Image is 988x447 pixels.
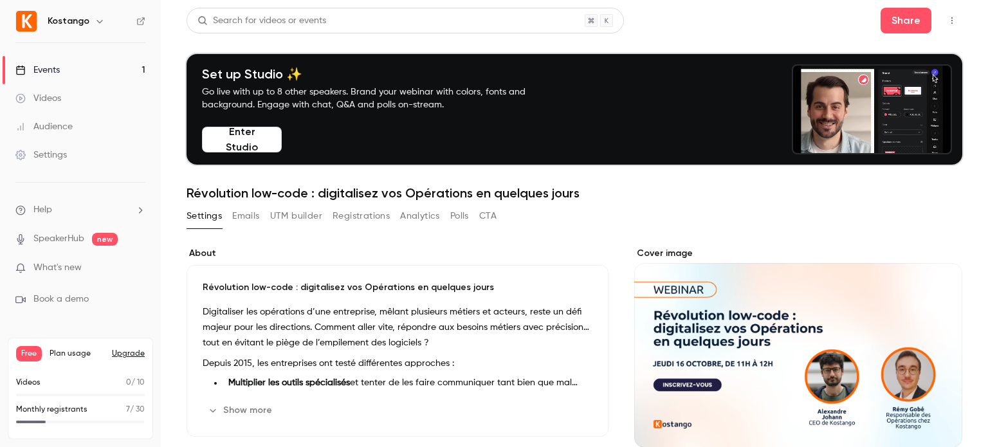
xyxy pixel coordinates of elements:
[223,376,592,390] li: et tenter de les faire communiquer tant bien que mal
[33,293,89,306] span: Book a demo
[126,406,130,414] span: 7
[15,149,67,161] div: Settings
[881,8,931,33] button: Share
[187,185,962,201] h1: Révolution low-code : digitalisez vos Opérations en quelques jours
[202,86,556,111] p: Go live with up to 8 other speakers. Brand your webinar with colors, fonts and background. Engage...
[228,378,350,387] strong: Multiplier les outils spécialisés
[126,377,145,388] p: / 10
[15,92,61,105] div: Videos
[48,15,89,28] h6: Kostango
[16,404,87,415] p: Monthly registrants
[33,203,52,217] span: Help
[202,66,556,82] h4: Set up Studio ✨
[450,206,469,226] button: Polls
[33,261,82,275] span: What's new
[400,206,440,226] button: Analytics
[203,281,592,294] p: Révolution low-code : digitalisez vos Opérations en quelques jours
[126,379,131,387] span: 0
[112,349,145,359] button: Upgrade
[126,404,145,415] p: / 30
[16,346,42,361] span: Free
[15,120,73,133] div: Audience
[16,377,41,388] p: Videos
[33,232,84,246] a: SpeakerHub
[50,349,104,359] span: Plan usage
[333,206,390,226] button: Registrations
[15,203,145,217] li: help-dropdown-opener
[16,11,37,32] img: Kostango
[197,14,326,28] div: Search for videos or events
[203,400,280,421] button: Show more
[187,247,608,260] label: About
[479,206,497,226] button: CTA
[92,233,118,246] span: new
[187,206,222,226] button: Settings
[634,247,962,260] label: Cover image
[270,206,322,226] button: UTM builder
[232,206,259,226] button: Emails
[203,304,592,351] p: Digitaliser les opérations d’une entreprise, mêlant plusieurs métiers et acteurs, reste un défi m...
[203,356,592,371] p: Depuis 2015, les entreprises ont testé différentes approches :
[202,127,282,152] button: Enter Studio
[15,64,60,77] div: Events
